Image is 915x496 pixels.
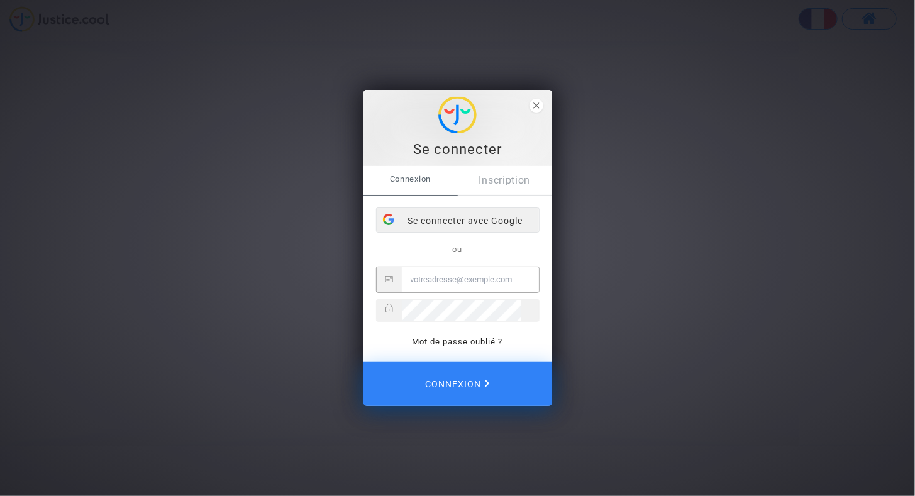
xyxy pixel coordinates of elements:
[426,371,490,397] span: Connexion
[377,208,539,233] div: Se connecter avec Google
[370,140,545,159] div: Se connecter
[530,99,543,113] span: close
[458,166,552,195] a: Inscription
[413,337,503,346] a: Mot de passe oublié ?
[453,245,463,254] span: ou
[402,267,539,292] input: Email
[402,300,521,322] input: Password
[363,362,552,406] button: Connexion
[363,166,458,192] span: Connexion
